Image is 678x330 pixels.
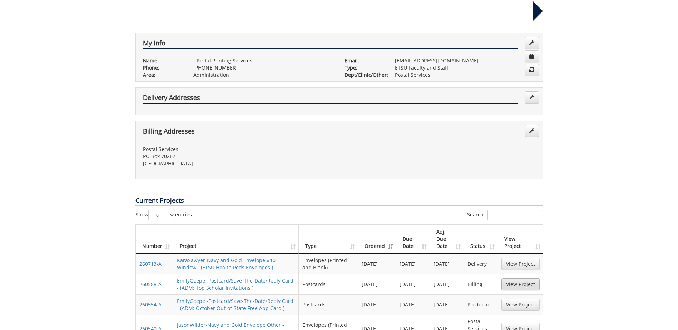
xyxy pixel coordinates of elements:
td: [DATE] [430,274,464,294]
label: Search: [467,210,543,220]
p: Postal Services [143,146,334,153]
p: [PHONE_NUMBER] [193,64,334,71]
a: EmilyGoepel-Postcard/Save-The-Date/Reply Card - (ADM: October Out-of-State Free App Card ) [177,297,293,311]
td: Postcards [299,294,358,315]
select: Showentries [148,210,175,220]
th: Adj. Due Date: activate to sort column ascending [430,225,464,254]
td: [DATE] [396,254,430,274]
a: View Project [501,299,540,311]
a: 260713-A [139,260,162,267]
a: KaraSawyer-Navy and Gold Envelope #10 Window - (ETSU Health Peds Envelopes ) [177,257,276,271]
p: Name: [143,57,183,64]
h4: Billing Addresses [143,128,518,137]
a: Change Password [525,50,539,62]
td: [DATE] [358,294,396,315]
p: Postal Services [395,71,535,79]
p: PO Box 70267 [143,153,334,160]
a: Edit Addresses [525,125,539,137]
th: Due Date: activate to sort column ascending [396,225,430,254]
h4: My Info [143,40,518,49]
td: Envelopes (Printed and Blank) [299,254,358,274]
a: View Project [501,278,540,290]
p: Area: [143,71,183,79]
p: [EMAIL_ADDRESS][DOMAIN_NAME] [395,57,535,64]
th: Type: activate to sort column ascending [299,225,358,254]
p: Dept/Clinic/Other: [345,71,384,79]
a: Edit Addresses [525,91,539,104]
p: Email: [345,57,384,64]
th: View Project: activate to sort column ascending [498,225,543,254]
td: [DATE] [430,294,464,315]
a: 260588-A [139,281,162,287]
p: ETSU Faculty and Staff [395,64,535,71]
td: Delivery [464,254,498,274]
p: Phone: [143,64,183,71]
a: Change Communication Preferences [525,64,539,76]
p: Current Projects [135,196,543,206]
a: Edit Info [525,37,539,49]
td: [DATE] [358,254,396,274]
th: Ordered: activate to sort column ascending [358,225,396,254]
p: Administration [193,71,334,79]
td: Postcards [299,274,358,294]
p: [GEOGRAPHIC_DATA] [143,160,334,167]
td: Production [464,294,498,315]
h4: Delivery Addresses [143,94,518,104]
td: [DATE] [396,274,430,294]
td: [DATE] [396,294,430,315]
td: [DATE] [430,254,464,274]
td: Billing [464,274,498,294]
a: EmilyGoepel-Postcard/Save-The-Date/Reply Card - (ADM: Top Scholar Invitations ) [177,277,293,291]
p: - Postal Printing Services [193,57,334,64]
label: Show entries [135,210,192,220]
a: View Project [501,258,540,270]
p: Type: [345,64,384,71]
th: Project: activate to sort column ascending [173,225,299,254]
input: Search: [487,210,543,220]
td: [DATE] [358,274,396,294]
th: Status: activate to sort column ascending [464,225,498,254]
a: 260554-A [139,301,162,308]
th: Number: activate to sort column ascending [136,225,173,254]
